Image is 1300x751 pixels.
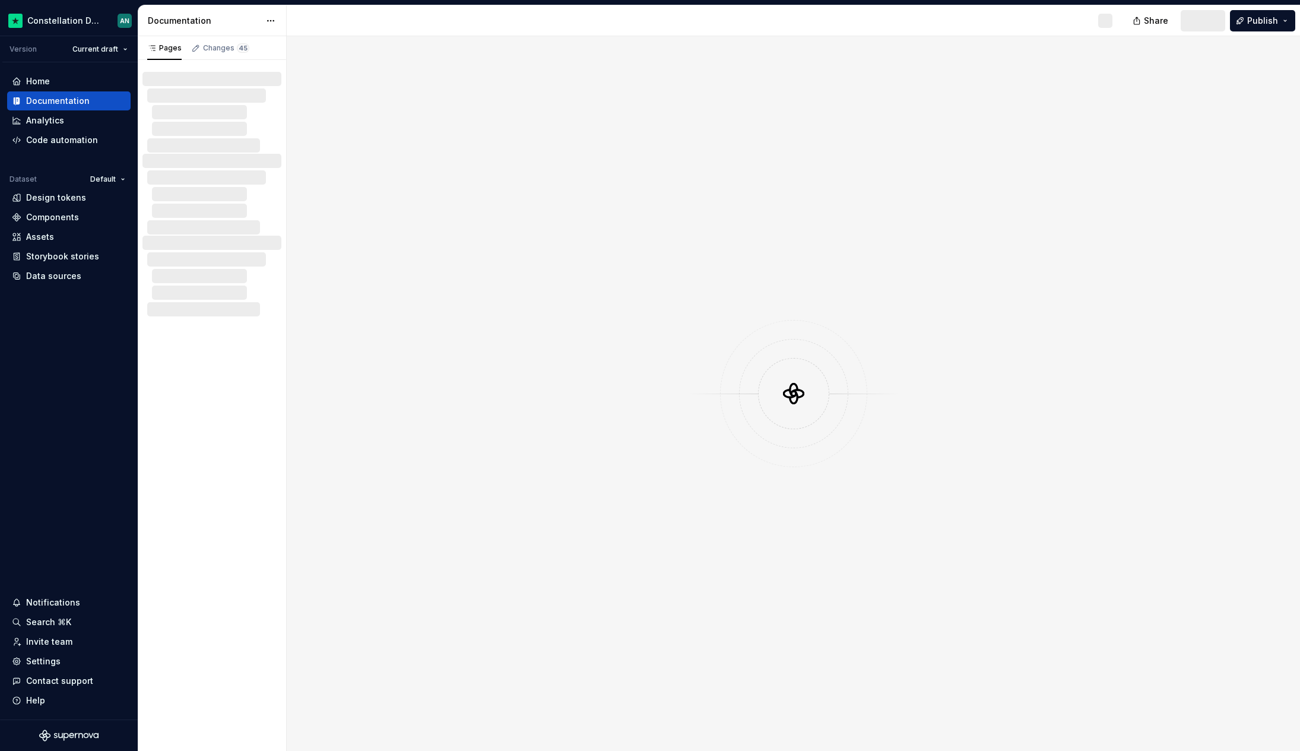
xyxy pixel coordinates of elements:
[67,41,133,58] button: Current draft
[7,188,131,207] a: Design tokens
[237,43,249,53] span: 45
[7,691,131,710] button: Help
[148,15,260,27] div: Documentation
[26,211,79,223] div: Components
[26,251,99,262] div: Storybook stories
[26,270,81,282] div: Data sources
[2,8,135,33] button: Constellation Design SystemAN
[9,175,37,184] div: Dataset
[9,45,37,54] div: Version
[26,695,45,706] div: Help
[27,15,103,27] div: Constellation Design System
[8,14,23,28] img: d602db7a-5e75-4dfe-a0a4-4b8163c7bad2.png
[7,632,131,651] a: Invite team
[72,45,118,54] span: Current draft
[120,16,129,26] div: AN
[7,131,131,150] a: Code automation
[1127,10,1176,31] button: Share
[26,75,50,87] div: Home
[7,593,131,612] button: Notifications
[7,652,131,671] a: Settings
[26,597,80,609] div: Notifications
[1230,10,1295,31] button: Publish
[26,675,93,687] div: Contact support
[7,91,131,110] a: Documentation
[203,43,249,53] div: Changes
[1144,15,1168,27] span: Share
[90,175,116,184] span: Default
[147,43,182,53] div: Pages
[26,134,98,146] div: Code automation
[26,616,71,628] div: Search ⌘K
[1247,15,1278,27] span: Publish
[26,231,54,243] div: Assets
[7,671,131,690] button: Contact support
[7,72,131,91] a: Home
[85,171,131,188] button: Default
[7,247,131,266] a: Storybook stories
[39,730,99,742] svg: Supernova Logo
[26,95,90,107] div: Documentation
[7,267,131,286] a: Data sources
[7,208,131,227] a: Components
[7,227,131,246] a: Assets
[26,115,64,126] div: Analytics
[7,111,131,130] a: Analytics
[7,613,131,632] button: Search ⌘K
[26,636,72,648] div: Invite team
[26,192,86,204] div: Design tokens
[26,655,61,667] div: Settings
